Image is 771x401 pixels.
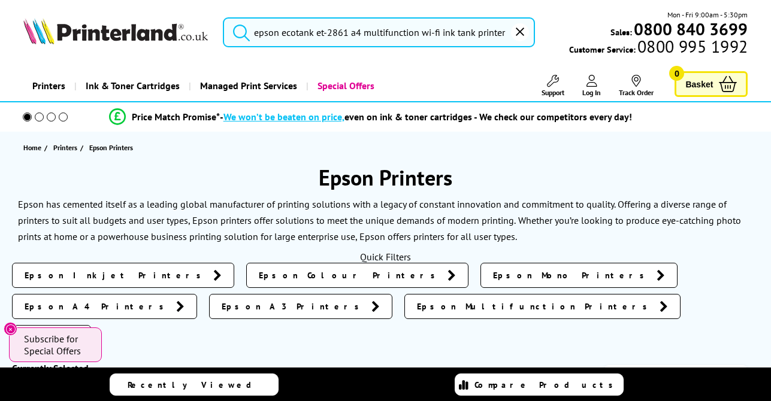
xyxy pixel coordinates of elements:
div: - even on ink & toner cartridges - We check our competitors every day! [220,111,632,123]
a: Home [23,141,44,154]
a: Track Order [619,75,654,97]
span: Epson Mono Printers [493,269,651,281]
a: Printers [53,141,80,154]
a: Printerland Logo [23,18,208,47]
div: Quick Filters [12,251,759,263]
a: Epson A4 Printers [12,294,197,319]
span: Price Match Promise* [132,111,220,123]
button: Close [4,322,17,336]
span: Log In [582,88,601,97]
span: Epson A3 Printers [222,300,365,312]
span: 0800 995 1992 [636,41,748,52]
span: Recently Viewed [128,379,264,390]
span: Subscribe for Special Offers [24,333,90,357]
div: Currently Selected [12,362,186,374]
img: Printerland Logo [23,18,208,44]
span: Epson A4 Printers [25,300,170,312]
span: Printers [53,141,77,154]
a: Compare Products [455,373,624,396]
a: Epson A3 Printers [209,294,392,319]
a: Epson Colour Printers [246,263,468,288]
a: Ink & Toner Cartridges [74,71,189,101]
a: Recently Viewed [110,373,279,396]
span: Epson Printers [89,143,133,152]
span: Epson Colour Printers [259,269,442,281]
span: Ink & Toner Cartridges [86,71,180,101]
h1: Epson Printers [12,163,759,192]
a: Log In [582,75,601,97]
a: Epson Inkjet Printers [12,263,234,288]
span: Sales: [610,26,632,38]
span: Epson Multifunction Printers [417,300,654,312]
span: Customer Service: [569,41,748,55]
a: Epson Mono Printers [480,263,678,288]
b: 0800 840 3699 [634,18,748,40]
span: Epson Inkjet Printers [25,269,207,281]
span: We won’t be beaten on price, [223,111,344,123]
span: 0 [669,66,684,81]
span: Basket [685,76,713,92]
span: Mon - Fri 9:00am - 5:30pm [667,9,748,20]
a: Support [542,75,564,97]
a: 0800 840 3699 [632,23,748,35]
span: Compare Products [474,379,619,390]
a: Special Offers [306,71,383,101]
a: Epson [12,325,91,350]
span: Support [542,88,564,97]
p: Epson has cemented itself as a leading global manufacturer of printing solutions with a legacy of... [18,198,727,226]
a: Managed Print Services [189,71,306,101]
a: Printers [23,71,74,101]
input: Sea [223,17,535,47]
li: modal_Promise [6,107,734,127]
a: Basket 0 [675,71,748,97]
a: Epson Multifunction Printers [404,294,681,319]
